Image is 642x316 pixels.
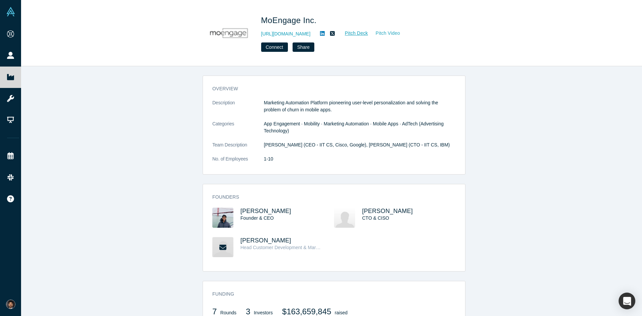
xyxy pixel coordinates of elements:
span: 7 [212,307,217,316]
span: App Engagement · Mobility · Marketing Automation · Mobile Apps · AdTech (Advertising Technology) [264,121,444,133]
img: MoEngage Inc.'s Logo [205,10,252,57]
span: MoEngage Inc. [261,16,319,25]
button: Connect [261,42,288,52]
button: Share [293,42,314,52]
a: [PERSON_NAME] [240,208,291,214]
dd: 1-10 [264,155,456,163]
img: Alchemist Vault Logo [6,7,15,16]
span: Head Customer Development & Marketing (Alum) [240,245,343,250]
a: [URL][DOMAIN_NAME] [261,30,311,37]
a: [PERSON_NAME] [362,208,413,214]
h3: overview [212,85,446,92]
h3: Funding [212,291,446,298]
dt: Team Description [212,141,264,155]
img: Yashwanth Kumar's Profile Image [334,208,355,228]
p: Marketing Automation Platform pioneering user-level personalization and solving the problem of ch... [264,99,456,113]
p: [PERSON_NAME] (CEO - IIT CS, Cisco, Google), [PERSON_NAME] (CTO - IIT CS, IBM) [264,141,456,148]
a: [PERSON_NAME] [240,237,291,244]
a: Pitch Deck [337,29,368,37]
img: Shine Oovattil's Account [6,300,15,309]
dt: Categories [212,120,264,141]
dt: No. of Employees [212,155,264,170]
dt: Description [212,99,264,120]
a: Pitch Video [368,29,400,37]
span: $163,659,845 [282,307,331,316]
img: Raviteja Dodda's Profile Image [212,208,233,228]
span: CTO & CISO [362,215,389,221]
span: Founder & CEO [240,215,274,221]
h3: Founders [212,194,446,201]
span: 3 [246,307,250,316]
